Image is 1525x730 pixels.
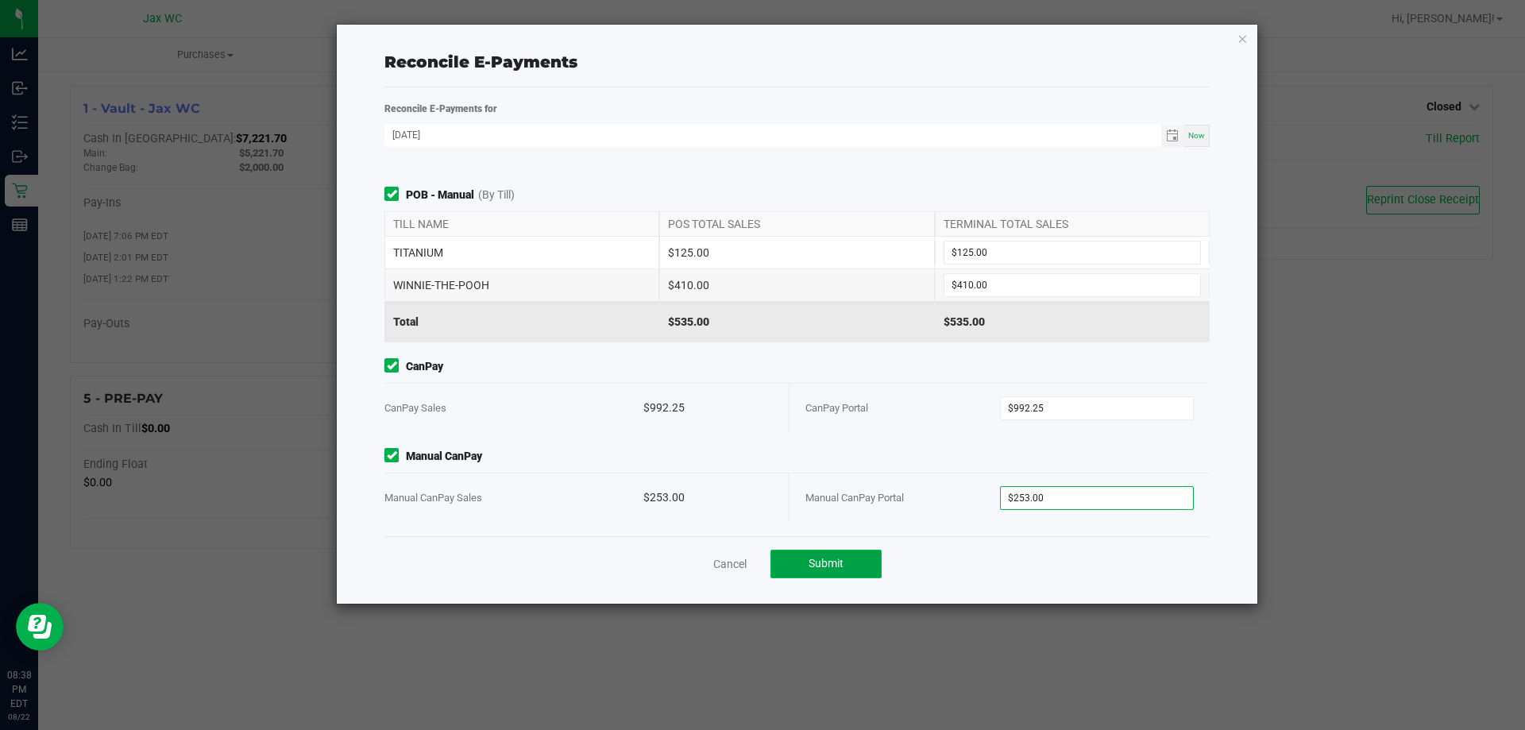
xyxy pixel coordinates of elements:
strong: POB - Manual [406,187,474,203]
a: Cancel [713,556,747,572]
span: Now [1188,131,1205,140]
div: $992.25 [643,384,773,432]
button: Submit [770,550,882,578]
div: $253.00 [643,473,773,522]
div: $535.00 [935,302,1210,342]
form-toggle: Include in reconciliation [384,448,406,465]
div: TERMINAL TOTAL SALES [935,212,1210,236]
span: Toggle calendar [1161,125,1184,147]
form-toggle: Include in reconciliation [384,187,406,203]
div: POS TOTAL SALES [659,212,934,236]
iframe: Resource center [16,603,64,651]
div: Total [384,302,659,342]
strong: CanPay [406,358,443,375]
div: Reconcile E-Payments [384,50,1210,74]
strong: Reconcile E-Payments for [384,103,497,114]
span: (By Till) [478,187,515,203]
span: CanPay Portal [805,402,868,414]
span: Manual CanPay Sales [384,492,482,504]
form-toggle: Include in reconciliation [384,358,406,375]
input: Date [384,125,1161,145]
div: $410.00 [659,269,934,301]
div: TITANIUM [384,237,659,268]
div: $535.00 [659,302,934,342]
strong: Manual CanPay [406,448,482,465]
span: CanPay Sales [384,402,446,414]
div: TILL NAME [384,212,659,236]
span: Manual CanPay Portal [805,492,904,504]
div: WINNIE-THE-POOH [384,269,659,301]
div: $125.00 [659,237,934,268]
span: Submit [809,557,844,570]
